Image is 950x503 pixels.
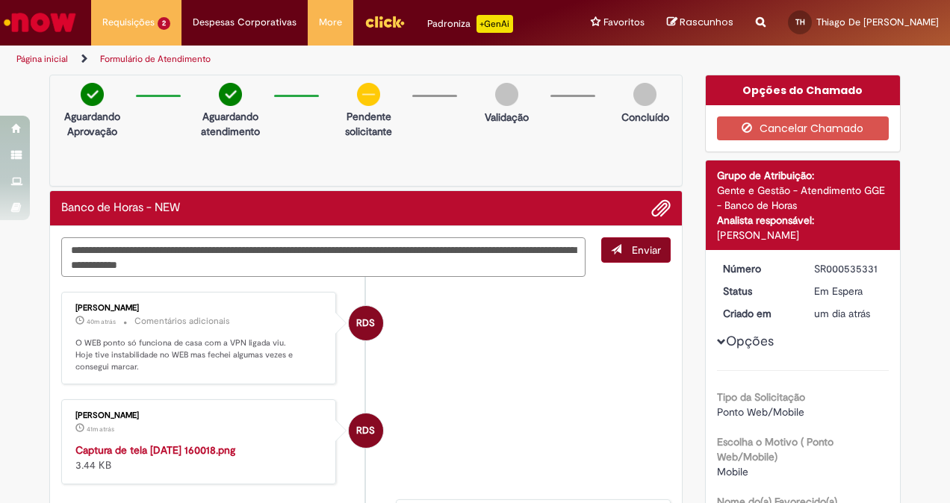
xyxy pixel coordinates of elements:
[667,16,733,30] a: Rascunhos
[680,15,733,29] span: Rascunhos
[1,7,78,37] img: ServiceNow
[356,413,375,449] span: RDS
[194,109,267,139] p: Aguardando atendimento
[795,17,805,27] span: TH
[712,284,804,299] dt: Status
[102,15,155,30] span: Requisições
[11,46,622,73] ul: Trilhas de página
[621,110,669,125] p: Concluído
[219,83,242,106] img: check-circle-green.png
[712,306,804,321] dt: Criado em
[814,284,884,299] div: Em Espera
[193,15,297,30] span: Despesas Corporativas
[814,307,870,320] span: um dia atrás
[349,306,383,340] div: Raquel De Souza
[75,304,324,313] div: [PERSON_NAME]
[319,15,342,30] span: More
[632,243,661,257] span: Enviar
[717,213,890,228] div: Analista responsável:
[158,17,170,30] span: 2
[717,168,890,183] div: Grupo de Atribuição:
[75,411,324,420] div: [PERSON_NAME]
[56,109,128,139] p: Aguardando Aprovação
[814,307,870,320] time: 27/08/2025 08:22:09
[495,83,518,106] img: img-circle-grey.png
[651,199,671,218] button: Adicionar anexos
[717,465,748,478] span: Mobile
[717,228,890,243] div: [PERSON_NAME]
[87,317,116,326] time: 28/08/2025 16:00:54
[717,183,890,213] div: Gente e Gestão - Atendimento GGE - Banco de Horas
[100,53,211,65] a: Formulário de Atendimento
[349,413,383,448] div: Raquel De Souza
[712,261,804,276] dt: Número
[603,15,645,30] span: Favoritos
[717,405,804,419] span: Ponto Web/Mobile
[364,10,405,33] img: click_logo_yellow_360x200.png
[75,443,324,472] div: 3.44 KB
[717,116,890,140] button: Cancelar Chamado
[717,435,833,463] b: Escolha o Motivo ( Ponto Web/Mobile)
[81,83,104,106] img: check-circle-green.png
[75,443,235,457] a: Captura de tela [DATE] 160018.png
[356,305,375,341] span: RDS
[717,390,805,404] b: Tipo da Solicitação
[75,337,324,372] p: O WEB ponto só funciona de casa com a VPN ligada viu. Hoje tive instabilidade no WEB mas fechei a...
[87,425,114,434] span: 41m atrás
[87,317,116,326] span: 40m atrás
[633,83,656,106] img: img-circle-grey.png
[476,15,513,33] p: +GenAi
[814,306,884,321] div: 27/08/2025 08:22:09
[814,261,884,276] div: SR000535331
[87,425,114,434] time: 28/08/2025 16:00:28
[601,237,671,263] button: Enviar
[16,53,68,65] a: Página inicial
[706,75,901,105] div: Opções do Chamado
[61,201,180,215] h2: Banco de Horas - NEW Histórico de tíquete
[357,83,380,106] img: circle-minus.png
[134,315,230,328] small: Comentários adicionais
[61,237,586,277] textarea: Digite sua mensagem aqui...
[332,109,405,139] p: Pendente solicitante
[816,16,939,28] span: Thiago De [PERSON_NAME]
[427,15,513,33] div: Padroniza
[485,110,529,125] p: Validação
